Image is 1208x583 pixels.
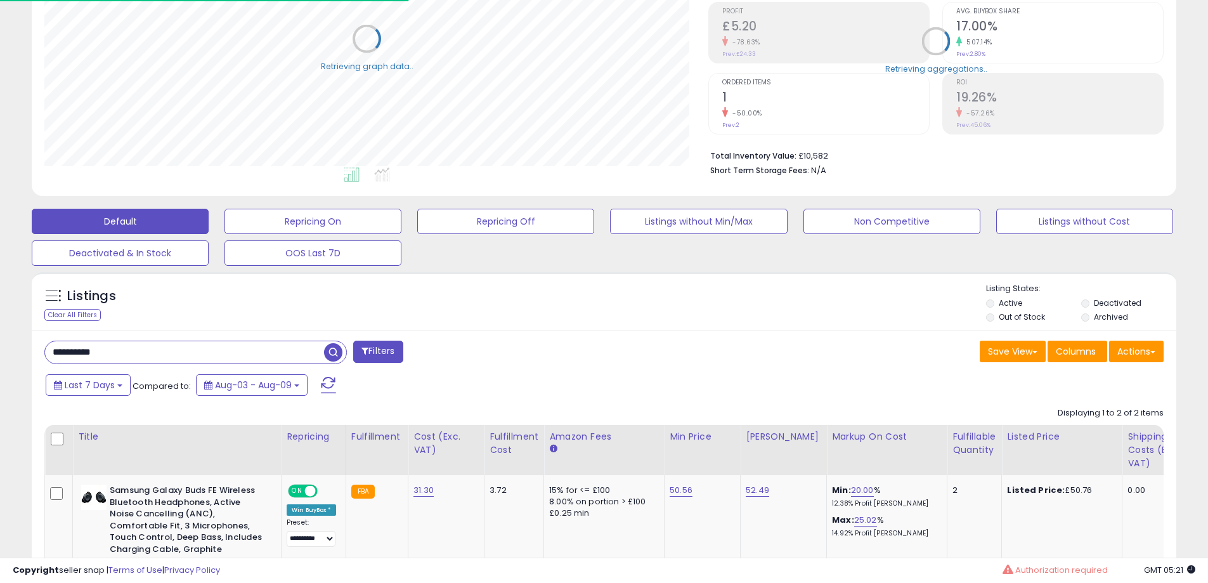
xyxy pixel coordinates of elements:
a: 20.00 [851,484,874,497]
div: Cost (Exc. VAT) [413,430,479,457]
div: Shipping Costs (Exc. VAT) [1127,430,1193,470]
small: Amazon Fees. [549,443,557,455]
p: Listing States: [986,283,1176,295]
b: Min: [832,484,851,496]
img: 31dNZSBRjKL._SL40_.jpg [81,485,107,510]
div: Win BuyBox * [287,504,336,516]
div: Listed Price [1007,430,1117,443]
small: FBA [351,485,375,499]
span: 2025-08-17 05:21 GMT [1144,564,1195,576]
button: Listings without Cost [996,209,1173,234]
a: 31.30 [413,484,434,497]
div: seller snap | | [13,565,220,577]
a: 25.02 [854,514,877,527]
button: Save View [980,341,1046,362]
p: 12.38% Profit [PERSON_NAME] [832,499,937,508]
div: Repricing [287,430,341,443]
div: Title [78,430,276,443]
div: Clear All Filters [44,309,101,321]
button: Default [32,209,209,234]
span: OFF [316,486,336,497]
div: [PERSON_NAME] [746,430,821,443]
div: Retrieving aggregations.. [885,63,987,74]
button: Filters [353,341,403,363]
button: Columns [1048,341,1107,362]
div: £50.76 [1007,485,1112,496]
span: Compared to: [133,380,191,392]
button: OOS Last 7D [224,240,401,266]
span: Last 7 Days [65,379,115,391]
div: 0.00 [1127,485,1188,496]
div: Amazon Fees [549,430,659,443]
div: Fulfillment [351,430,403,443]
h5: Listings [67,287,116,305]
div: % [832,485,937,508]
p: 14.92% Profit [PERSON_NAME] [832,529,937,538]
th: The percentage added to the cost of goods (COGS) that forms the calculator for Min & Max prices. [827,425,947,475]
div: Fulfillable Quantity [952,430,996,457]
div: Retrieving graph data.. [321,60,413,72]
div: Displaying 1 to 2 of 2 items [1058,407,1164,419]
button: Aug-03 - Aug-09 [196,374,308,396]
div: 15% for <= £100 [549,485,654,496]
div: % [832,514,937,538]
div: Min Price [670,430,735,443]
label: Deactivated [1094,298,1141,308]
div: Preset: [287,518,336,547]
button: Repricing On [224,209,401,234]
div: 8.00% on portion > £100 [549,496,654,508]
b: Max: [832,514,854,526]
a: 52.49 [746,484,769,497]
div: £0.25 min [549,508,654,519]
div: 2 [952,485,992,496]
b: Listed Price: [1007,484,1065,496]
label: Active [999,298,1022,308]
button: Listings without Min/Max [610,209,787,234]
button: Repricing Off [417,209,594,234]
a: Terms of Use [108,564,162,576]
div: Markup on Cost [832,430,942,443]
b: Samsung Galaxy Buds FE Wireless Bluetooth Headphones, Active Noise Cancelling (ANC), Comfortable ... [110,485,264,558]
button: Non Competitive [803,209,980,234]
a: 50.56 [670,484,692,497]
span: Authorization required [1015,564,1108,576]
a: Privacy Policy [164,564,220,576]
div: Fulfillment Cost [490,430,538,457]
span: Aug-03 - Aug-09 [215,379,292,391]
strong: Copyright [13,564,59,576]
button: Last 7 Days [46,374,131,396]
label: Archived [1094,311,1128,322]
span: Columns [1056,345,1096,358]
button: Deactivated & In Stock [32,240,209,266]
label: Out of Stock [999,311,1045,322]
div: 3.72 [490,485,534,496]
span: ON [289,486,305,497]
button: Actions [1109,341,1164,362]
